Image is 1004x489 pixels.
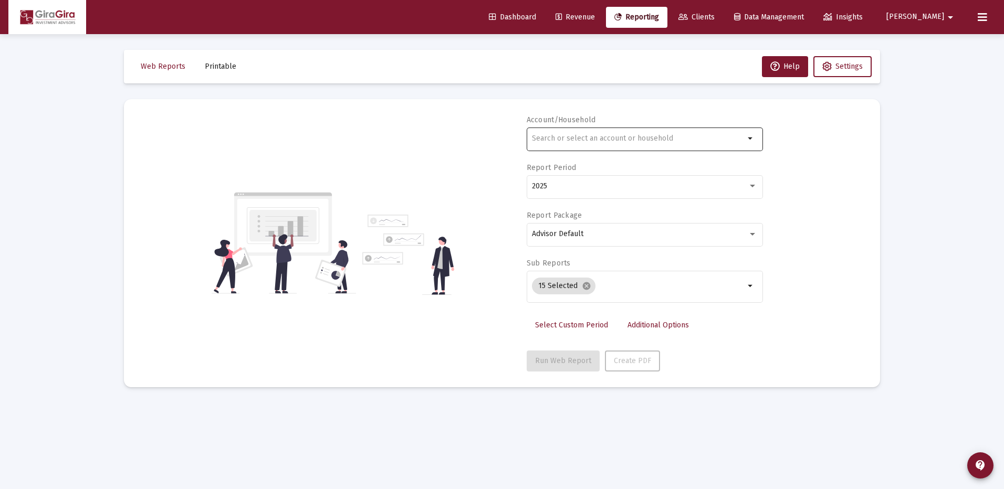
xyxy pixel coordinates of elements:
label: Report Period [527,163,577,172]
span: Insights [823,13,863,22]
mat-icon: arrow_drop_down [745,132,757,145]
button: [PERSON_NAME] [874,6,969,27]
span: Clients [678,13,715,22]
span: Data Management [734,13,804,22]
mat-icon: arrow_drop_down [745,280,757,292]
img: reporting [212,191,356,295]
a: Clients [670,7,723,28]
label: Report Package [527,211,582,220]
span: Advisor Default [532,229,583,238]
span: Create PDF [614,356,651,365]
a: Insights [815,7,871,28]
span: Run Web Report [535,356,591,365]
button: Create PDF [605,350,660,371]
span: Select Custom Period [535,321,608,329]
button: Web Reports [132,56,194,77]
span: Reporting [614,13,659,22]
mat-icon: contact_support [974,459,987,472]
img: Dashboard [16,7,78,28]
mat-chip: 15 Selected [532,278,595,294]
img: reporting-alt [362,215,454,295]
button: Printable [196,56,245,77]
a: Data Management [726,7,812,28]
mat-icon: arrow_drop_down [944,7,957,28]
span: Help [770,62,800,71]
span: Printable [205,62,236,71]
label: Account/Household [527,115,596,124]
span: Settings [835,62,863,71]
a: Dashboard [480,7,545,28]
span: Additional Options [627,321,689,329]
span: Web Reports [141,62,185,71]
mat-icon: cancel [582,281,591,291]
button: Run Web Report [527,350,600,371]
span: Revenue [556,13,595,22]
a: Reporting [606,7,667,28]
input: Search or select an account or household [532,134,745,143]
span: 2025 [532,182,547,190]
button: Settings [813,56,872,77]
a: Revenue [547,7,603,28]
span: [PERSON_NAME] [886,13,944,22]
mat-chip-list: Selection [532,275,745,296]
span: Dashboard [489,13,536,22]
button: Help [762,56,808,77]
label: Sub Reports [527,259,571,268]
